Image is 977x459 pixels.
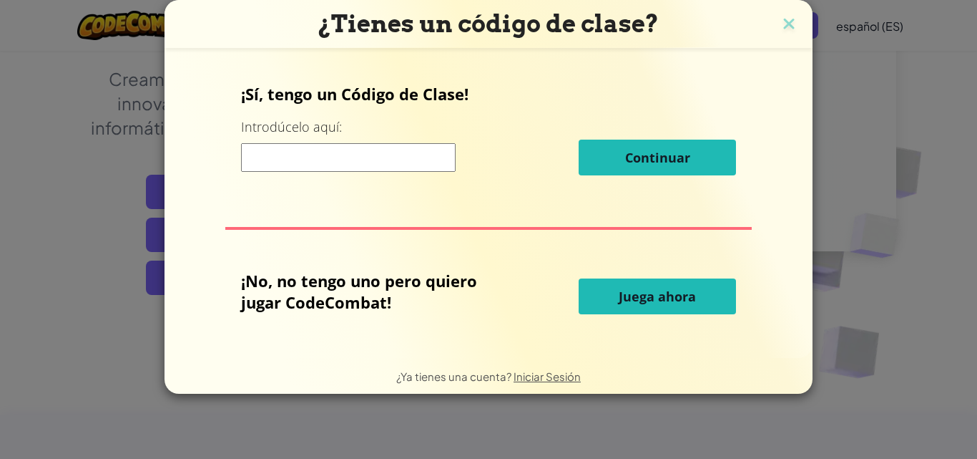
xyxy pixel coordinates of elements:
[579,279,736,314] button: Juega ahora
[625,149,690,166] span: Continuar
[241,270,508,313] p: ¡No, no tengo uno pero quiero jugar CodeCombat!
[579,140,736,175] button: Continuar
[241,83,737,105] p: ¡Sí, tengo un Código de Clase!
[396,369,514,383] span: ¿Ya tienes una cuenta?
[619,288,696,305] span: Juega ahora
[318,9,659,38] span: ¿Tienes un código de clase?
[514,369,581,383] a: Iniciar Sesión
[780,14,798,36] img: close icon
[241,118,342,136] label: Introdúcelo aquí:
